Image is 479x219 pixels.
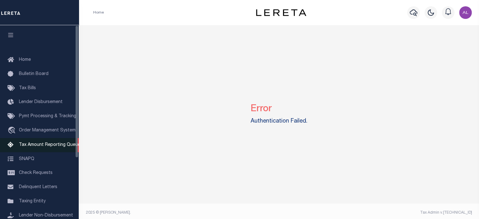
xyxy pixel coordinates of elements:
label: Authentication Failed. [251,117,307,126]
span: Delinquent Letters [19,185,57,189]
span: Pymt Processing & Tracking [19,114,76,118]
span: Tax Amount Reporting Queue [19,143,80,147]
h2: Error [251,99,307,115]
span: Tax Bills [19,86,36,90]
img: svg+xml;base64,PHN2ZyB4bWxucz0iaHR0cDovL3d3dy53My5vcmcvMjAwMC9zdmciIHBvaW50ZXItZXZlbnRzPSJub25lIi... [459,6,472,19]
span: Bulletin Board [19,72,48,76]
span: Check Requests [19,171,53,175]
div: Tax Admin v.[TECHNICAL_ID] [284,210,472,216]
i: travel_explore [8,127,18,135]
span: Lender Disbursement [19,100,63,104]
span: SNAPQ [19,157,34,161]
span: Home [19,58,31,62]
img: logo-dark.svg [256,9,306,16]
li: Home [93,10,104,15]
span: Lender Non-Disbursement [19,213,73,218]
span: Order Management System [19,128,76,133]
div: 2025 © [PERSON_NAME]. [81,210,279,216]
span: Taxing Entity [19,199,46,204]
